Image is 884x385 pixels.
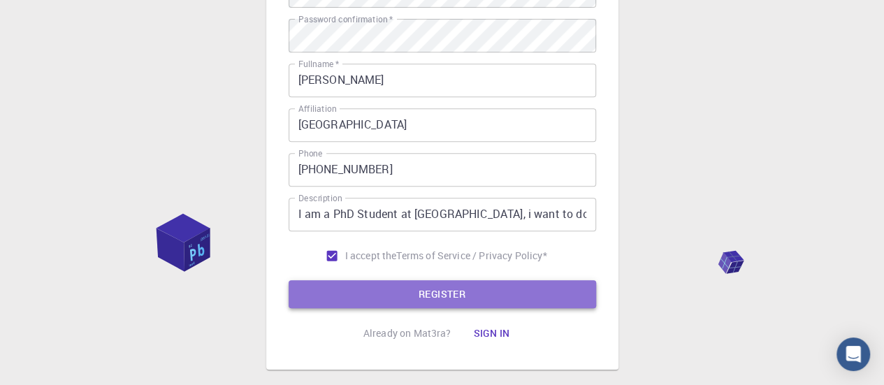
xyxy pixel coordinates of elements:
p: Already on Mat3ra? [363,326,451,340]
button: Sign in [462,319,521,347]
p: Terms of Service / Privacy Policy * [396,249,546,263]
label: Affiliation [298,103,336,115]
button: REGISTER [289,280,596,308]
label: Phone [298,147,322,159]
label: Fullname [298,58,339,70]
a: Terms of Service / Privacy Policy* [396,249,546,263]
div: Open Intercom Messenger [836,337,870,371]
label: Description [298,192,342,204]
label: Password confirmation [298,13,393,25]
span: I accept the [345,249,397,263]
